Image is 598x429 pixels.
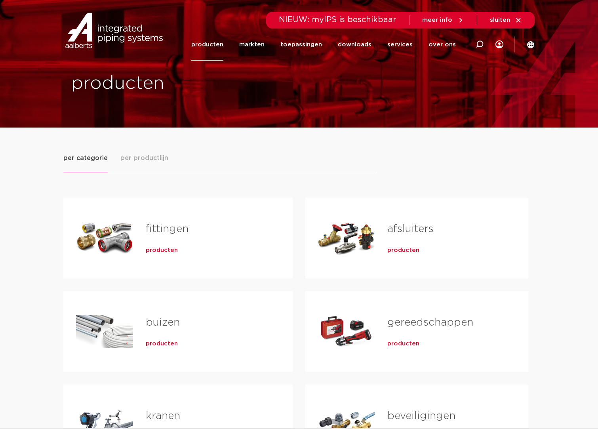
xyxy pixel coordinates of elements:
a: producten [387,340,419,348]
a: over ons [429,29,456,61]
a: producten [146,246,178,254]
a: markten [239,29,265,61]
a: producten [146,340,178,348]
a: sluiten [490,17,522,24]
a: producten [387,246,419,254]
a: kranen [146,411,180,421]
a: meer info [422,17,464,24]
a: buizen [146,317,180,328]
div: my IPS [495,29,503,61]
span: per categorie [63,153,108,163]
a: afsluiters [387,224,434,234]
span: NIEUW: myIPS is beschikbaar [279,16,396,24]
a: toepassingen [280,29,322,61]
span: meer info [422,17,452,23]
a: services [387,29,413,61]
a: downloads [338,29,371,61]
a: beveiligingen [387,411,455,421]
nav: Menu [191,29,456,61]
a: fittingen [146,224,189,234]
span: sluiten [490,17,510,23]
a: gereedschappen [387,317,473,328]
a: producten [191,29,223,61]
h1: producten [71,71,295,96]
span: per productlijn [120,153,168,163]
